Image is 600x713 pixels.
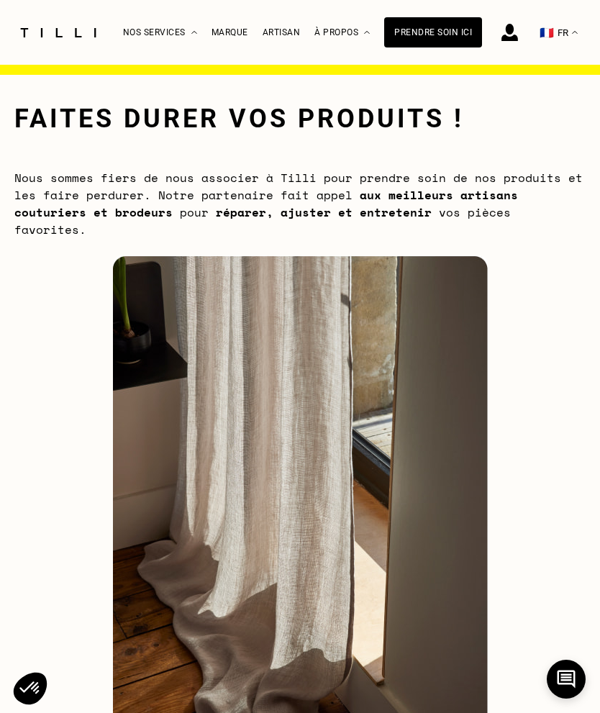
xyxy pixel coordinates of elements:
a: Artisan [263,27,301,37]
img: Logo du service de couturière Tilli [15,28,101,37]
a: Prendre soin ici [384,17,482,47]
a: Marque [212,27,248,37]
b: réparer, ajuster et entretenir [216,204,432,221]
b: aux meilleurs artisans couturiers et brodeurs [14,186,518,221]
img: Menu déroulant à propos [364,31,370,35]
img: Menu déroulant [191,31,197,35]
img: menu déroulant [572,31,578,35]
h1: Faites durer vos produits ! [14,104,464,134]
button: 🇫🇷 FR [532,1,585,65]
div: À propos [314,1,370,65]
span: Nous sommes fiers de nous associer à Tilli pour prendre soin de nos produits et les faire perdure... [14,169,583,238]
img: icône connexion [501,24,518,41]
span: 🇫🇷 [540,26,554,40]
div: Nos services [123,1,197,65]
